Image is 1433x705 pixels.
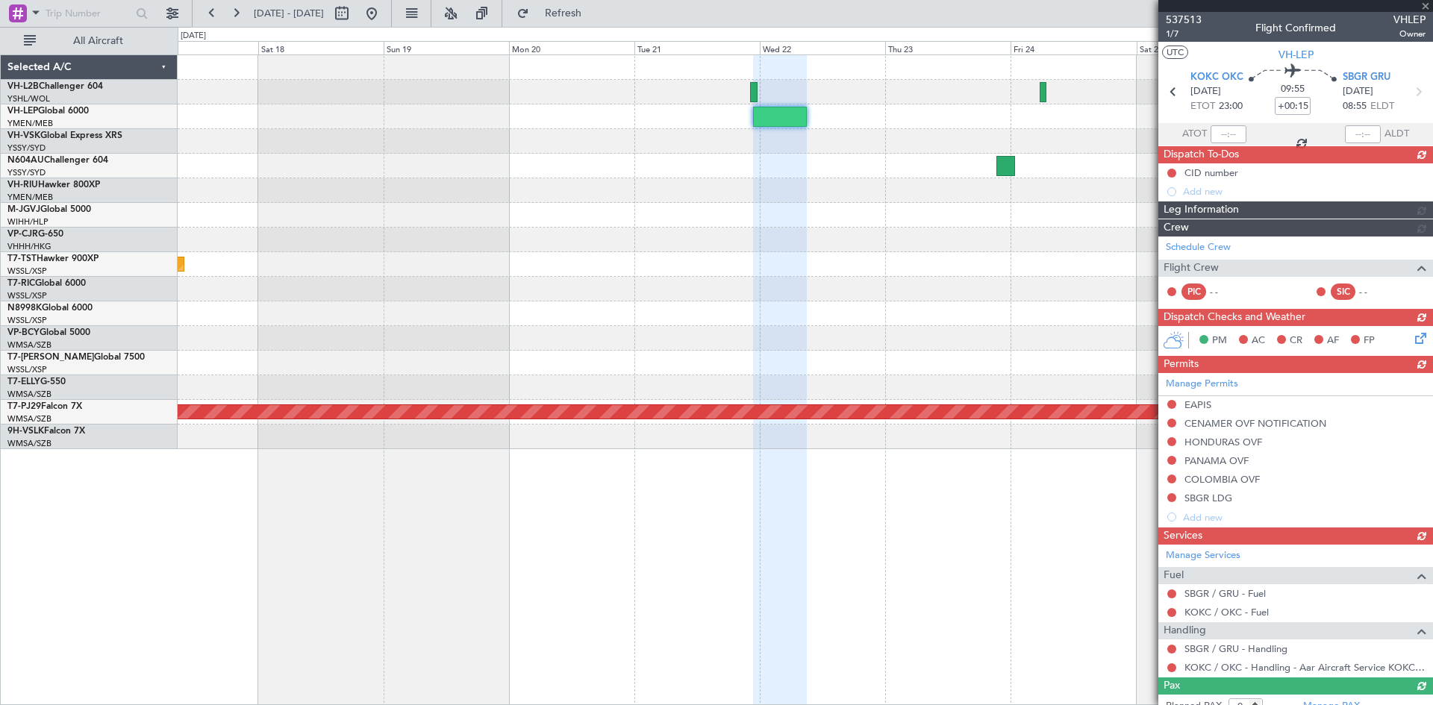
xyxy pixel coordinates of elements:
[7,402,82,411] a: T7-PJ29Falcon 7X
[7,107,38,116] span: VH-LEP
[1190,99,1215,114] span: ETOT
[1162,46,1188,59] button: UTC
[7,181,38,189] span: VH-RIU
[7,402,41,411] span: T7-PJ29
[1281,82,1305,97] span: 09:55
[254,7,324,20] span: [DATE] - [DATE]
[7,427,44,436] span: 9H-VSLK
[7,107,89,116] a: VH-LEPGlobal 6000
[7,131,40,140] span: VH-VSK
[7,389,51,400] a: WMSA/SZB
[532,8,595,19] span: Refresh
[7,438,51,449] a: WMSA/SZB
[7,290,47,301] a: WSSL/XSP
[39,36,157,46] span: All Aircraft
[1166,28,1202,40] span: 1/7
[16,29,162,53] button: All Aircraft
[1343,70,1390,85] span: SBGR GRU
[7,377,66,386] a: T7-ELLYG-550
[7,427,85,436] a: 9H-VSLKFalcon 7X
[46,2,131,25] input: Trip Number
[384,41,509,54] div: Sun 19
[1343,84,1373,99] span: [DATE]
[258,41,384,54] div: Sat 18
[7,156,108,165] a: N604AUChallenger 604
[885,41,1011,54] div: Thu 23
[7,266,47,277] a: WSSL/XSP
[1279,47,1314,63] span: VH-LEP
[7,142,46,154] a: YSSY/SYD
[7,353,94,362] span: T7-[PERSON_NAME]
[7,82,39,91] span: VH-L2B
[510,1,599,25] button: Refresh
[7,230,38,239] span: VP-CJR
[7,216,49,228] a: WIHH/HLP
[7,205,91,214] a: M-JGVJGlobal 5000
[1190,84,1221,99] span: [DATE]
[1370,99,1394,114] span: ELDT
[7,413,51,424] a: WMSA/SZB
[1182,127,1207,142] span: ATOT
[1255,20,1336,36] div: Flight Confirmed
[7,230,63,239] a: VP-CJRG-650
[7,254,37,263] span: T7-TST
[509,41,634,54] div: Mon 20
[7,279,86,288] a: T7-RICGlobal 6000
[1384,127,1409,142] span: ALDT
[1219,99,1243,114] span: 23:00
[634,41,760,54] div: Tue 21
[7,192,53,203] a: YMEN/MEB
[7,254,99,263] a: T7-TSTHawker 900XP
[7,82,103,91] a: VH-L2BChallenger 604
[7,353,145,362] a: T7-[PERSON_NAME]Global 7500
[7,364,47,375] a: WSSL/XSP
[7,304,93,313] a: N8998KGlobal 6000
[7,315,47,326] a: WSSL/XSP
[7,377,40,386] span: T7-ELLY
[7,279,35,288] span: T7-RIC
[7,328,40,337] span: VP-BCY
[7,93,50,104] a: YSHL/WOL
[1393,12,1426,28] span: VHLEP
[132,41,257,54] div: Fri 17
[7,118,53,129] a: YMEN/MEB
[760,41,885,54] div: Wed 22
[7,167,46,178] a: YSSY/SYD
[7,181,100,189] a: VH-RIUHawker 800XP
[7,339,51,351] a: WMSA/SZB
[1393,28,1426,40] span: Owner
[7,205,40,214] span: M-JGVJ
[7,304,42,313] span: N8998K
[7,328,90,337] a: VP-BCYGlobal 5000
[1137,41,1262,54] div: Sat 25
[7,131,122,140] a: VH-VSKGlobal Express XRS
[1011,41,1136,54] div: Fri 24
[1343,99,1367,114] span: 08:55
[1166,12,1202,28] span: 537513
[1190,70,1243,85] span: KOKC OKC
[7,241,51,252] a: VHHH/HKG
[181,30,206,43] div: [DATE]
[7,156,44,165] span: N604AU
